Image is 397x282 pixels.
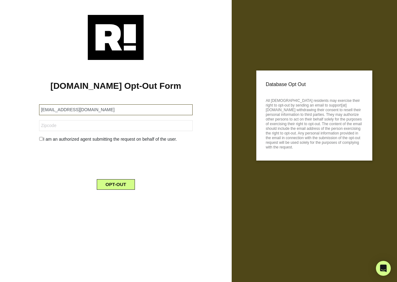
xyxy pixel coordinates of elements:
[69,148,163,172] iframe: reCAPTCHA
[97,179,135,190] button: OPT-OUT
[376,261,391,276] div: Open Intercom Messenger
[39,104,192,115] input: Email Address
[34,136,197,143] div: I am an authorized agent submitting the request on behalf of the user.
[266,80,363,89] p: Database Opt Out
[39,120,192,131] input: Zipcode
[9,81,222,91] h1: [DOMAIN_NAME] Opt-Out Form
[266,97,363,150] p: All [DEMOGRAPHIC_DATA] residents may exercise their right to opt-out by sending an email to suppo...
[88,15,144,60] img: Retention.com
